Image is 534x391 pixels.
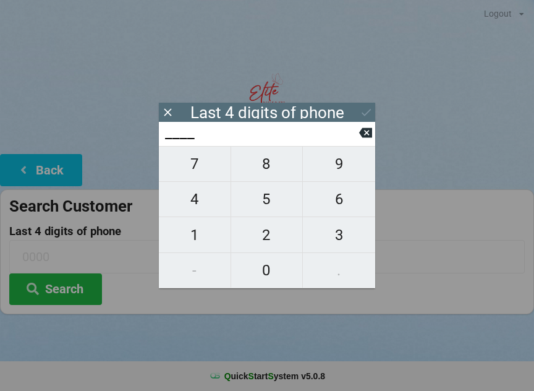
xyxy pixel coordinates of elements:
button: 0 [231,253,303,288]
button: 6 [303,182,375,217]
button: 1 [159,217,231,252]
span: 2 [231,222,303,248]
button: 4 [159,182,231,217]
span: 3 [303,222,375,248]
span: 5 [231,186,303,212]
span: 0 [231,257,303,283]
button: 9 [303,146,375,182]
span: 9 [303,151,375,177]
span: 7 [159,151,231,177]
span: 4 [159,186,231,212]
button: 5 [231,182,303,217]
button: 3 [303,217,375,252]
button: 8 [231,146,303,182]
span: 1 [159,222,231,248]
div: Last 4 digits of phone [190,106,344,119]
button: 7 [159,146,231,182]
span: 8 [231,151,303,177]
button: 2 [231,217,303,252]
span: 6 [303,186,375,212]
